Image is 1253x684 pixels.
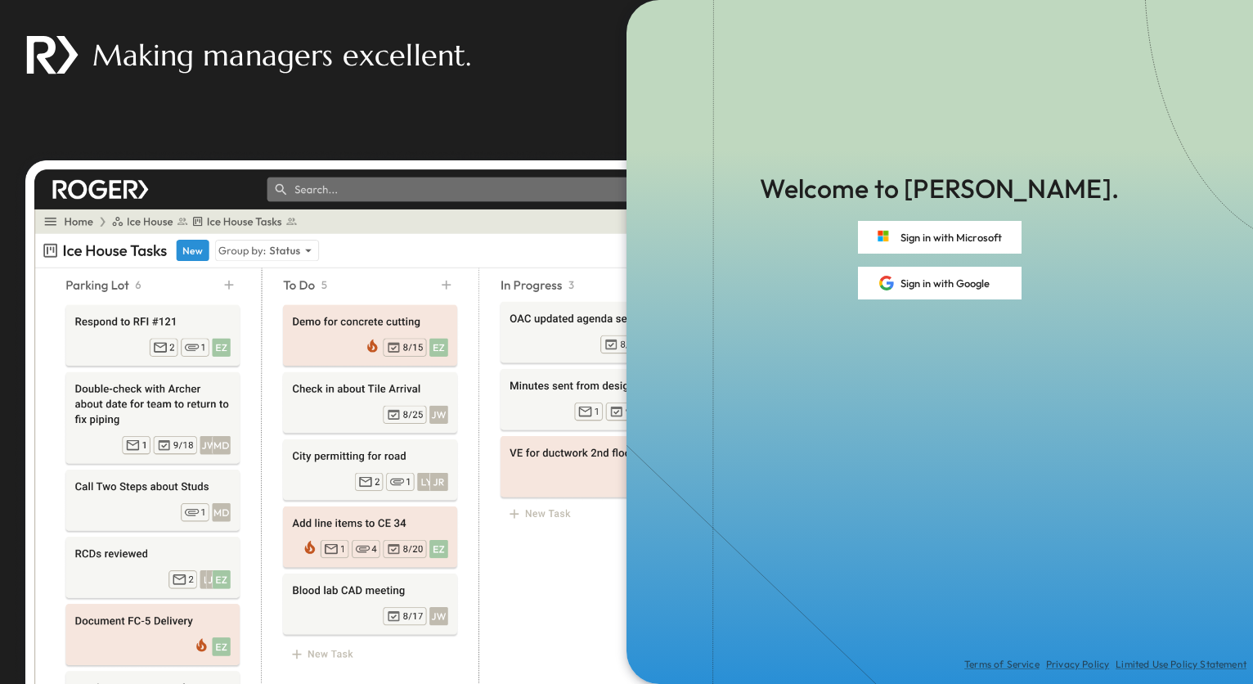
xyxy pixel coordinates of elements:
p: Welcome to [PERSON_NAME]. [760,170,1119,208]
a: Privacy Policy [1046,658,1109,671]
p: Making managers excellent. [92,34,471,76]
a: Limited Use Policy Statement [1116,658,1246,671]
a: Terms of Service [964,658,1040,671]
button: Sign in with Microsoft [858,221,1022,254]
button: Sign in with Google [858,267,1022,299]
